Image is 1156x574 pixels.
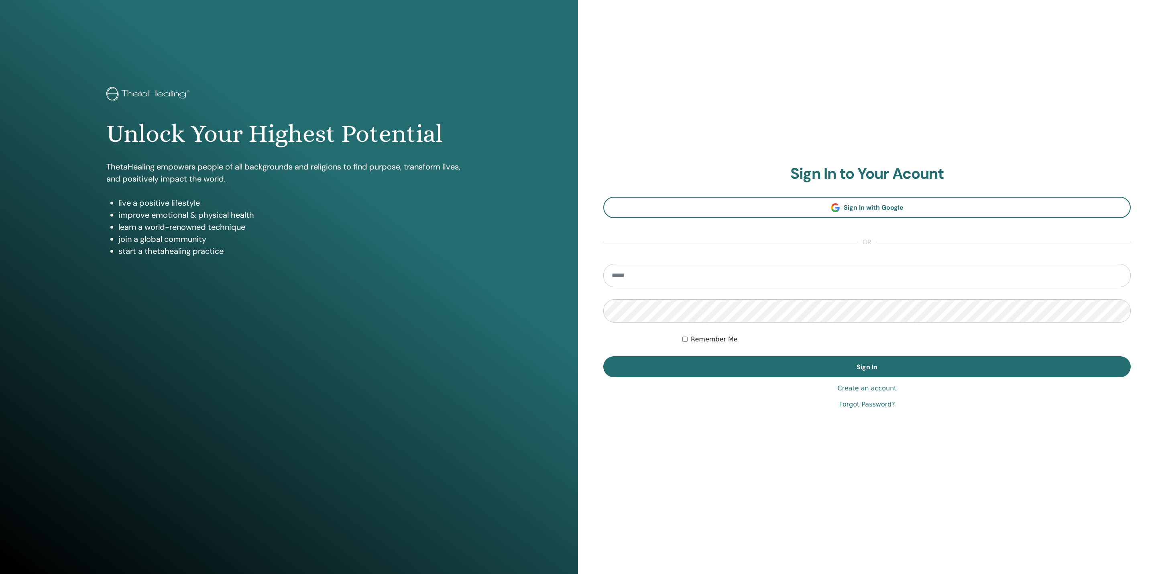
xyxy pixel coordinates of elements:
[844,203,904,212] span: Sign In with Google
[603,197,1131,218] a: Sign In with Google
[118,233,472,245] li: join a global community
[837,384,896,393] a: Create an account
[118,221,472,233] li: learn a world-renowned technique
[106,161,472,185] p: ThetaHealing empowers people of all backgrounds and religions to find purpose, transform lives, a...
[682,335,1131,344] div: Keep me authenticated indefinitely or until I manually logout
[839,400,895,409] a: Forgot Password?
[118,197,472,209] li: live a positive lifestyle
[118,209,472,221] li: improve emotional & physical health
[857,363,877,371] span: Sign In
[106,119,472,149] h1: Unlock Your Highest Potential
[603,356,1131,377] button: Sign In
[603,165,1131,183] h2: Sign In to Your Acount
[691,335,738,344] label: Remember Me
[118,245,472,257] li: start a thetahealing practice
[859,237,875,247] span: or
